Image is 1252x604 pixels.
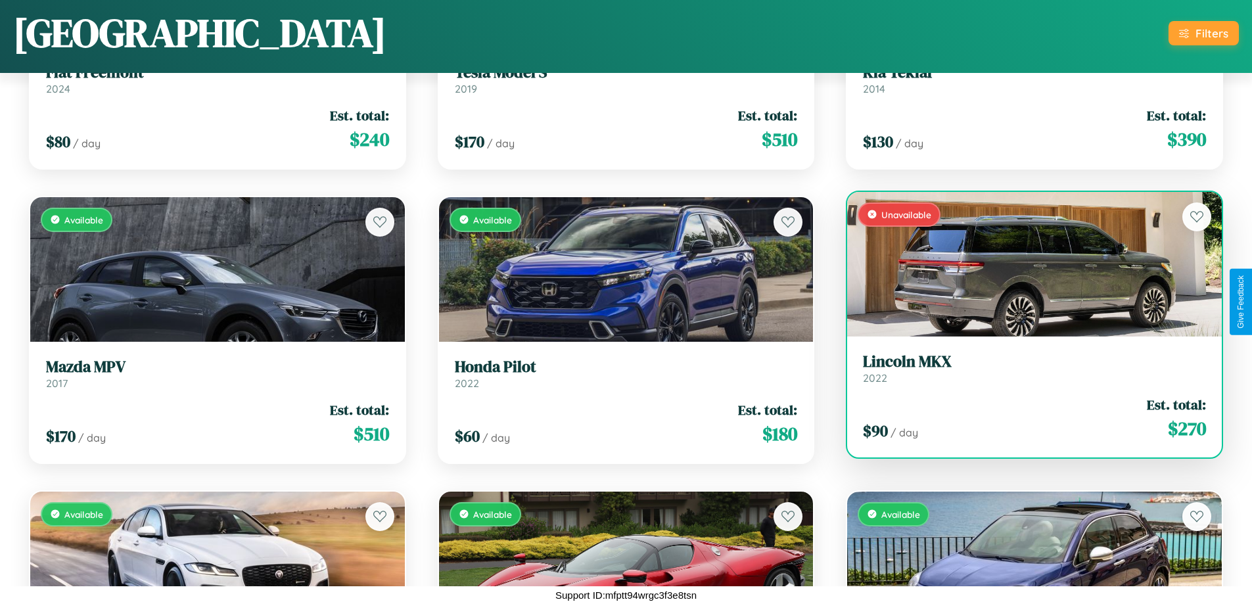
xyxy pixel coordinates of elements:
h3: Tesla Model S [455,63,798,82]
div: Give Feedback [1236,275,1245,329]
span: $ 510 [762,126,797,152]
span: 2022 [863,371,887,384]
div: Filters [1195,26,1228,40]
span: Est. total: [330,106,389,125]
a: Tesla Model S2019 [455,63,798,95]
p: Support ID: mfptt94wrgc3f3e8tsn [555,586,697,604]
span: Est. total: [738,400,797,419]
span: Available [473,214,512,225]
span: / day [73,137,101,150]
span: $ 270 [1168,415,1206,442]
span: / day [896,137,923,150]
h3: Lincoln MKX [863,352,1206,371]
span: / day [482,431,510,444]
span: $ 390 [1167,126,1206,152]
span: $ 510 [354,421,389,447]
span: $ 240 [350,126,389,152]
a: Kia Tekiar2014 [863,63,1206,95]
span: / day [78,431,106,444]
span: 2014 [863,82,885,95]
span: Available [473,509,512,520]
h3: Honda Pilot [455,358,798,377]
span: 2022 [455,377,479,390]
h3: Mazda MPV [46,358,389,377]
span: Est. total: [1147,395,1206,414]
h1: [GEOGRAPHIC_DATA] [13,6,386,60]
a: Lincoln MKX2022 [863,352,1206,384]
span: Est. total: [330,400,389,419]
span: $ 60 [455,425,480,447]
h3: Fiat Freemont [46,63,389,82]
a: Fiat Freemont2024 [46,63,389,95]
span: $ 90 [863,420,888,442]
span: $ 170 [46,425,76,447]
span: Available [881,509,920,520]
button: Filters [1169,21,1239,45]
span: / day [487,137,515,150]
span: / day [891,426,918,439]
a: Mazda MPV2017 [46,358,389,390]
span: 2017 [46,377,68,390]
span: $ 180 [762,421,797,447]
span: Unavailable [881,209,931,220]
span: Available [64,214,103,225]
span: 2019 [455,82,477,95]
span: Est. total: [738,106,797,125]
a: Honda Pilot2022 [455,358,798,390]
span: $ 170 [455,131,484,152]
span: Est. total: [1147,106,1206,125]
span: $ 130 [863,131,893,152]
span: $ 80 [46,131,70,152]
h3: Kia Tekiar [863,63,1206,82]
span: 2024 [46,82,70,95]
span: Available [64,509,103,520]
